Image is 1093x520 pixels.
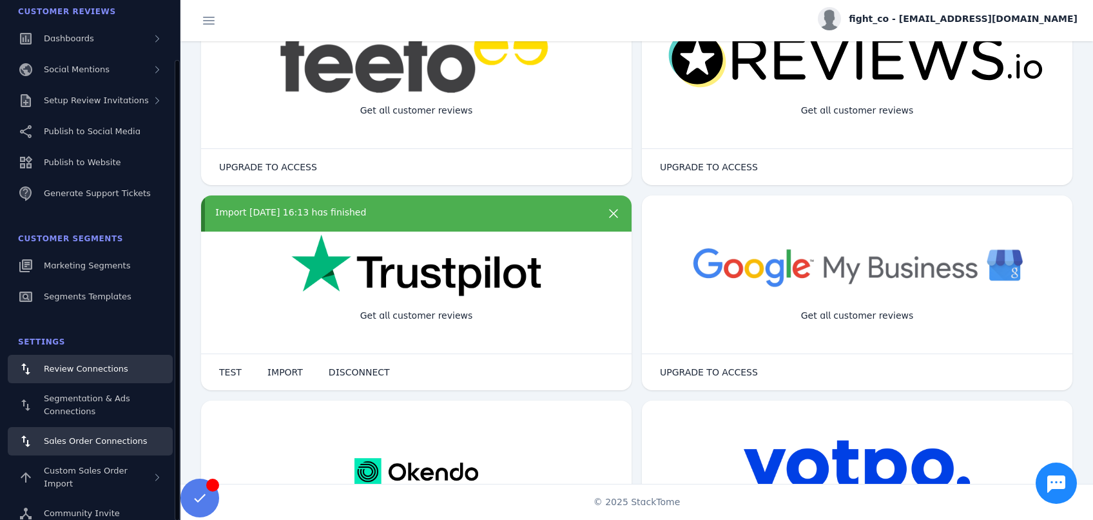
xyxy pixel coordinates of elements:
[8,355,173,383] a: Review Connections
[44,95,149,105] span: Setup Review Invitations
[44,394,130,416] span: Segmentation & Ads Connections
[791,299,924,333] div: Get all customer reviews
[8,283,173,311] a: Segments Templates
[660,368,758,377] span: UPGRADE TO ACCESS
[44,34,94,43] span: Dashboards
[44,436,147,446] span: Sales Order Connections
[594,495,681,509] span: © 2025 StackTome
[44,157,121,167] span: Publish to Website
[668,29,1047,90] img: reviewsio.svg
[44,261,130,270] span: Marketing Segments
[8,386,173,425] a: Segmentation & Ads Connections
[44,364,128,374] span: Review Connections
[267,368,303,377] span: IMPORT
[316,359,403,385] button: DISCONNECT
[219,368,242,377] span: TEST
[44,126,140,136] span: Publish to Social Media
[255,359,316,385] button: IMPORT
[206,359,255,385] button: TEST
[44,65,110,74] span: Social Mentions
[18,234,123,243] span: Customer Segments
[647,154,771,180] button: UPGRADE TO ACCESS
[206,154,330,180] button: UPGRADE TO ACCESS
[684,234,1030,299] img: googlebusiness.png
[291,234,541,299] img: trustpilot.png
[8,427,173,455] a: Sales Order Connections
[743,439,971,504] img: yotpo.png
[44,508,120,518] span: Community Invite
[350,94,483,128] div: Get all customer reviews
[354,439,478,504] img: okendo.webp
[215,206,581,219] div: Import [DATE] 16:13 has finished
[8,148,173,177] a: Publish to Website
[8,179,173,208] a: Generate Support Tickets
[44,466,128,488] span: Custom Sales Order Import
[660,163,758,172] span: UPGRADE TO ACCESS
[818,7,1078,30] button: fight_co - [EMAIL_ADDRESS][DOMAIN_NAME]
[818,7,841,30] img: profile.jpg
[647,359,771,385] button: UPGRADE TO ACCESS
[44,292,131,301] span: Segments Templates
[791,94,924,128] div: Get all customer reviews
[44,188,151,198] span: Generate Support Tickets
[18,7,116,16] span: Customer Reviews
[601,206,626,232] button: more
[8,117,173,146] a: Publish to Social Media
[278,29,555,94] img: feefo.png
[329,368,390,377] span: DISCONNECT
[8,252,173,280] a: Marketing Segments
[219,163,317,172] span: UPGRADE TO ACCESS
[849,12,1078,26] span: fight_co - [EMAIL_ADDRESS][DOMAIN_NAME]
[350,299,483,333] div: Get all customer reviews
[18,337,65,346] span: Settings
